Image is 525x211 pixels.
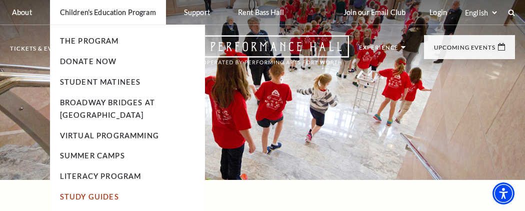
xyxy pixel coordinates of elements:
[434,45,495,56] p: Upcoming Events
[359,45,398,56] p: Experience
[60,98,155,119] a: Broadway Bridges at [GEOGRAPHIC_DATA]
[12,8,32,17] p: About
[60,8,156,17] p: Children's Education Program
[492,182,514,204] div: Accessibility Menu
[60,192,119,201] a: Study Guides
[60,57,117,66] a: Donate Now
[463,8,498,18] select: Select:
[155,35,359,75] a: Open this option
[184,8,210,17] p: Support
[238,8,284,17] p: Rent Bass Hall
[60,131,159,140] a: Virtual Programming
[60,78,141,86] a: Student Matinees
[60,172,141,180] a: Literacy Program
[10,46,69,57] p: Tickets & Events
[60,37,119,45] a: The Program
[60,151,125,160] a: Summer Camps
